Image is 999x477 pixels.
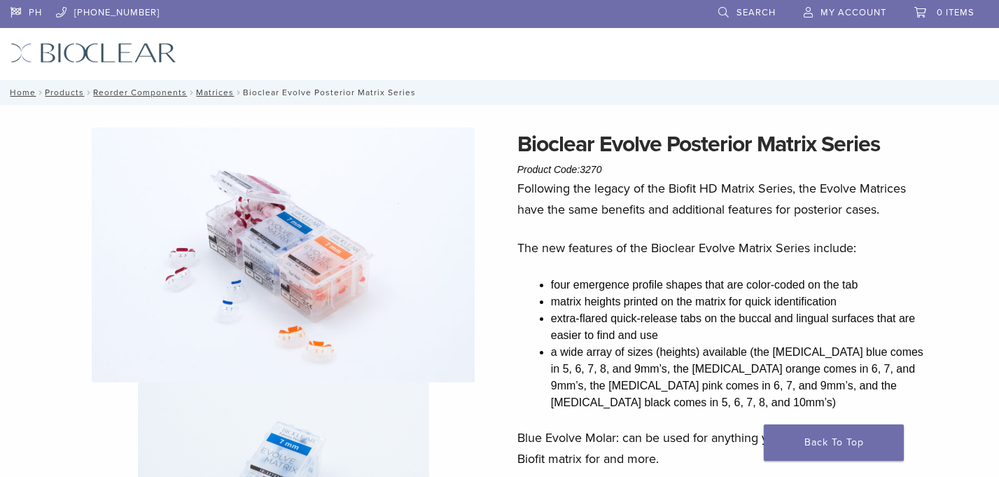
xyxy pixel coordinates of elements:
[517,237,925,258] p: The new features of the Bioclear Evolve Matrix Series include:
[517,178,925,220] p: Following the legacy of the Biofit HD Matrix Series, the Evolve Matrices have the same benefits a...
[517,127,925,161] h1: Bioclear Evolve Posterior Matrix Series
[196,88,234,97] a: Matrices
[580,164,601,175] span: 3270
[551,310,925,344] li: extra-flared quick-release tabs on the buccal and lingual surfaces that are easier to find and use
[11,43,176,63] img: Bioclear
[187,89,196,96] span: /
[937,7,974,18] span: 0 items
[551,344,925,411] li: a wide array of sizes (heights) available (the [MEDICAL_DATA] blue comes in 5, 6, 7, 8, and 9mm’s...
[234,89,243,96] span: /
[93,88,187,97] a: Reorder Components
[92,127,475,382] img: Evolve-refills-2
[517,164,602,175] span: Product Code:
[736,7,776,18] span: Search
[551,277,925,293] li: four emergence profile shapes that are color-coded on the tab
[764,424,904,461] a: Back To Top
[551,293,925,310] li: matrix heights printed on the matrix for quick identification
[517,427,925,469] p: Blue Evolve Molar: can be used for anything you would typically use a Biofit matrix for and more.
[6,88,36,97] a: Home
[36,89,45,96] span: /
[820,7,886,18] span: My Account
[84,89,93,96] span: /
[45,88,84,97] a: Products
